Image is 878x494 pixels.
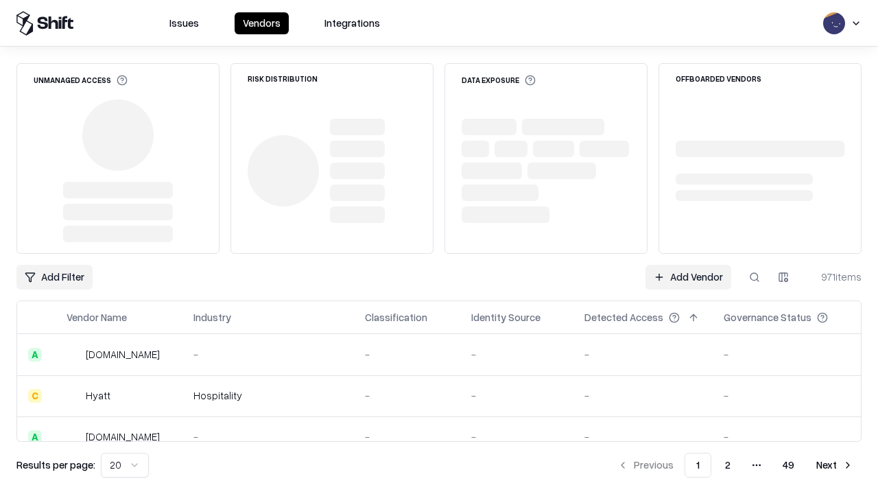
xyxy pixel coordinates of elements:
a: Add Vendor [645,265,731,290]
div: Detected Access [584,310,663,325]
div: Unmanaged Access [34,75,128,86]
div: Industry [193,310,231,325]
img: Hyatt [67,389,80,403]
p: Results per page: [16,458,95,472]
button: Integrations [316,12,388,34]
div: C [28,389,42,403]
div: - [584,388,702,403]
nav: pagination [609,453,862,478]
div: Vendor Name [67,310,127,325]
div: - [724,388,850,403]
div: Data Exposure [462,75,536,86]
div: - [365,430,449,444]
div: - [193,430,343,444]
div: - [193,347,343,362]
div: Risk Distribution [248,75,318,82]
div: - [471,388,562,403]
div: Identity Source [471,310,541,325]
div: [DOMAIN_NAME] [86,430,160,444]
div: Offboarded Vendors [676,75,761,82]
div: A [28,430,42,444]
div: Hyatt [86,388,110,403]
div: A [28,348,42,362]
div: - [471,430,562,444]
button: Vendors [235,12,289,34]
div: - [724,430,850,444]
div: 971 items [807,270,862,284]
img: intrado.com [67,348,80,362]
button: 49 [772,453,805,478]
div: - [724,347,850,362]
div: Hospitality [193,388,343,403]
button: Add Filter [16,265,93,290]
div: - [584,430,702,444]
button: 2 [714,453,741,478]
button: Issues [161,12,207,34]
div: - [365,347,449,362]
button: 1 [685,453,711,478]
div: Classification [365,310,427,325]
div: - [365,388,449,403]
div: - [471,347,562,362]
img: primesec.co.il [67,430,80,444]
div: [DOMAIN_NAME] [86,347,160,362]
div: - [584,347,702,362]
button: Next [808,453,862,478]
div: Governance Status [724,310,811,325]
